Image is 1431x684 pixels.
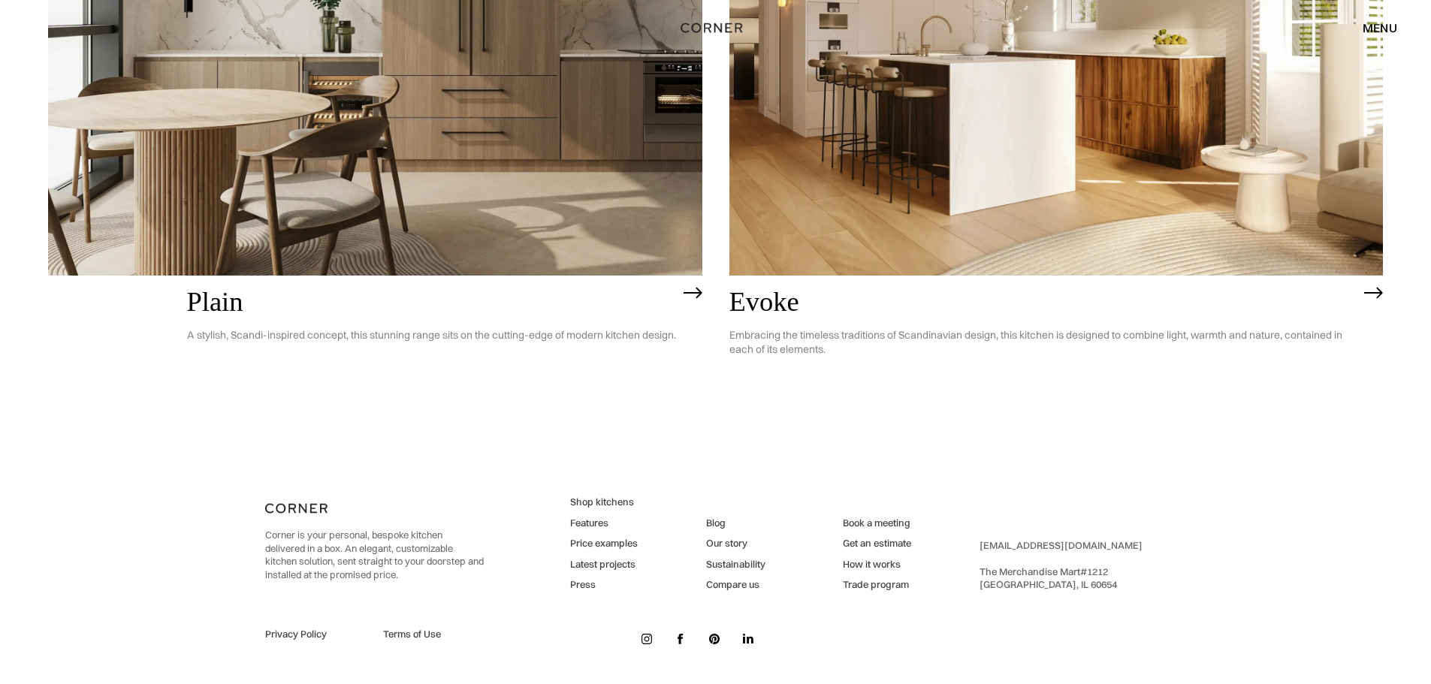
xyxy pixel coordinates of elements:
a: Get an estimate [843,537,911,550]
a: Latest projects [570,558,638,571]
p: Corner is your personal, bespoke kitchen delivered in a box. An elegant, customizable kitchen sol... [265,529,484,581]
a: Press [570,578,638,592]
a: Sustainability [706,558,765,571]
a: Price examples [570,537,638,550]
div: ‍ The Merchandise Mart #1212 ‍ [GEOGRAPHIC_DATA], IL 60654 [980,539,1143,592]
p: Embracing the timeless traditions of Scandinavian design, this kitchen is designed to combine lig... [729,317,1357,368]
a: Blog [706,517,765,530]
h2: Plain [187,287,676,317]
div: menu [1348,15,1397,41]
a: How it works [843,558,911,571]
a: Shop kitchens [570,496,638,509]
a: Our story [706,537,765,550]
a: Book a meeting [843,517,911,530]
div: menu [1363,22,1397,34]
a: [EMAIL_ADDRESS][DOMAIN_NAME] [980,539,1143,551]
a: Trade program [843,578,911,592]
p: A stylish, Scandi-inspired concept, this stunning range sits on the cutting-edge of modern kitche... [187,317,676,354]
a: Compare us [706,578,765,592]
h2: Evoke [729,287,1357,317]
a: Features [570,517,638,530]
a: Privacy Policy [265,628,366,641]
a: Terms of Use [383,628,484,641]
a: home [664,18,767,38]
